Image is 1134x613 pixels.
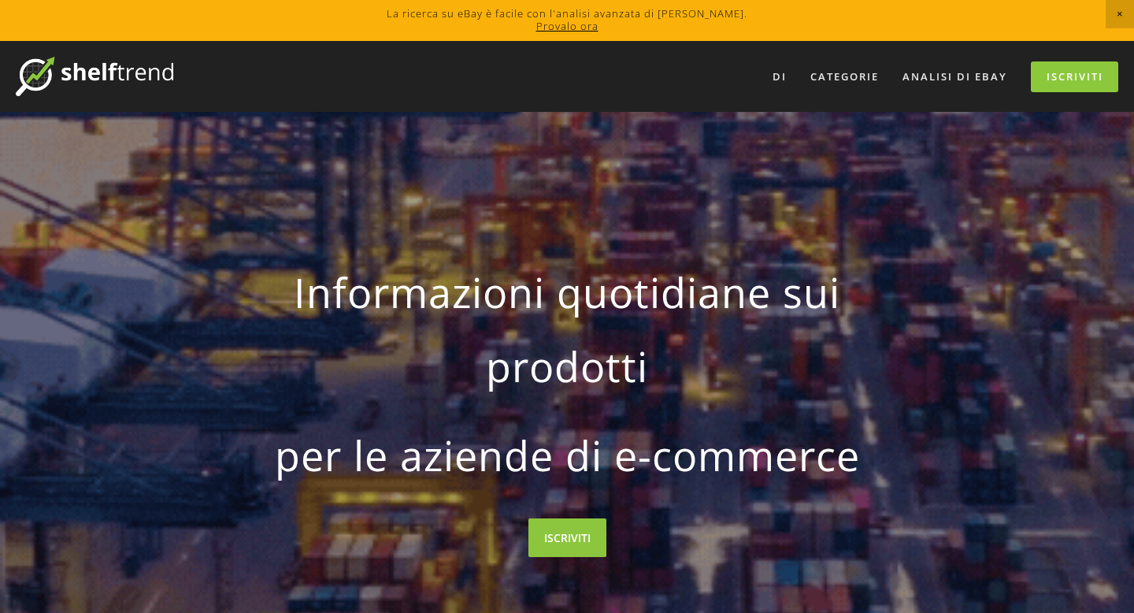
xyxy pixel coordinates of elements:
a: Analisi di eBay [892,64,1017,90]
font: Categorie [810,69,879,84]
font: per le aziende di e-commerce [275,427,860,483]
font: Iscriviti [1047,69,1103,84]
font: ISCRIVITI [544,530,591,545]
font: Analisi di eBay [902,69,1007,84]
font: Di [773,69,787,84]
a: Iscriviti [1031,61,1118,92]
img: ShelfTrend [16,57,173,96]
font: Informazioni quotidiane sui prodotti [294,264,852,394]
a: ISCRIVITI [528,518,606,557]
a: Di [762,64,797,90]
a: Provalo ora [536,19,598,33]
